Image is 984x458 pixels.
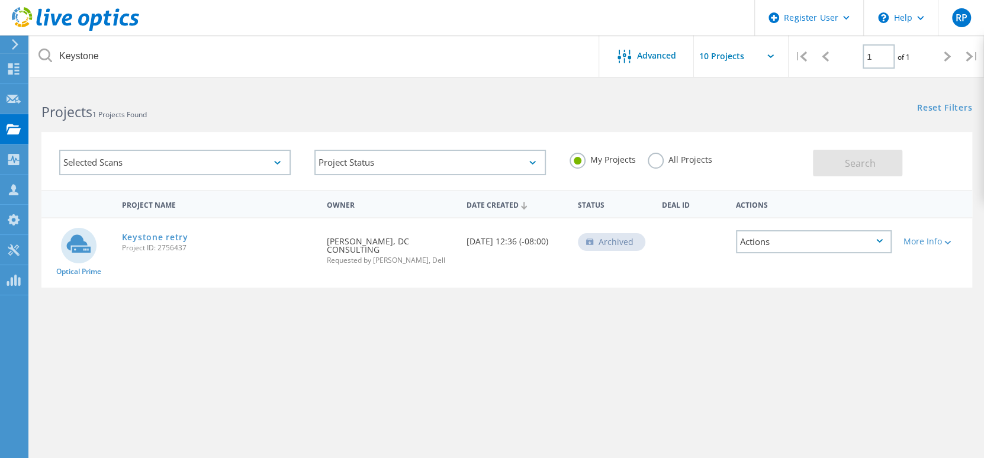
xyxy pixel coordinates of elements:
[12,25,139,33] a: Live Optics Dashboard
[878,12,889,23] svg: \n
[460,193,572,215] div: Date Created
[637,51,676,60] span: Advanced
[730,193,898,215] div: Actions
[30,36,600,77] input: Search projects by name, owner, ID, company, etc
[116,193,321,215] div: Project Name
[955,13,967,22] span: RP
[122,244,315,251] span: Project ID: 2756437
[898,52,910,62] span: of 1
[92,109,147,120] span: 1 Projects Found
[56,268,101,275] span: Optical Prime
[460,218,572,257] div: [DATE] 12:36 (-08:00)
[736,230,892,253] div: Actions
[789,36,813,78] div: |
[572,193,655,215] div: Status
[960,36,984,78] div: |
[59,150,291,175] div: Selected Scans
[570,153,636,164] label: My Projects
[321,218,461,276] div: [PERSON_NAME], DC CONSULTING
[578,233,645,251] div: Archived
[327,257,455,264] span: Requested by [PERSON_NAME], Dell
[655,193,730,215] div: Deal Id
[648,153,712,164] label: All Projects
[813,150,902,176] button: Search
[903,237,966,246] div: More Info
[122,233,188,241] a: Keystone retry
[321,193,461,215] div: Owner
[41,102,92,121] b: Projects
[917,104,972,114] a: Reset Filters
[314,150,546,175] div: Project Status
[845,157,876,170] span: Search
